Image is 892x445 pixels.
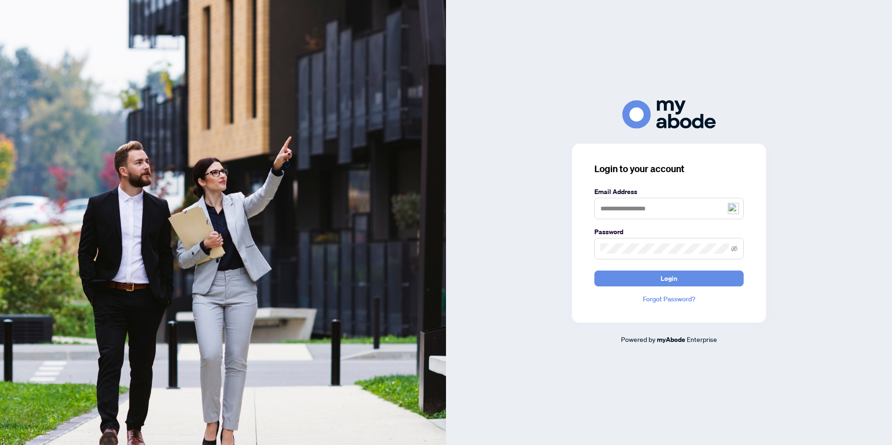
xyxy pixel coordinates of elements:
label: Email Address [594,187,744,197]
a: Forgot Password? [594,294,744,304]
h3: Login to your account [594,162,744,175]
span: Enterprise [687,335,717,343]
span: Powered by [621,335,655,343]
img: npw-badge-icon-locked.svg [728,203,739,214]
button: Login [594,271,744,286]
img: npw-badge-icon-locked.svg [718,245,725,253]
label: Password [594,227,744,237]
span: eye-invisible [731,245,738,252]
img: ma-logo [622,100,716,129]
a: myAbode [657,334,685,345]
span: Login [661,271,677,286]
